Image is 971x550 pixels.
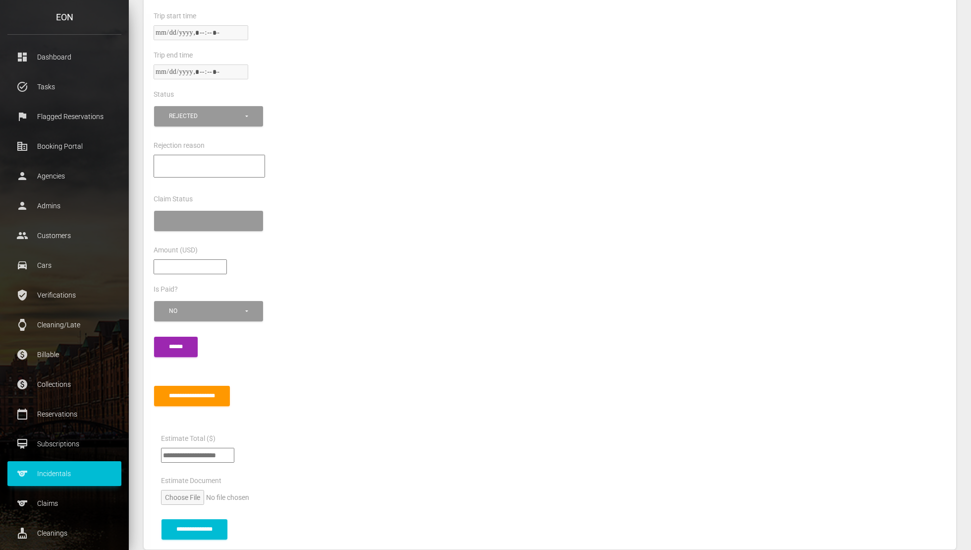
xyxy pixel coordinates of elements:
[15,50,114,64] p: Dashboard
[15,109,114,124] p: Flagged Reservations
[15,139,114,154] p: Booking Portal
[15,79,114,94] p: Tasks
[7,372,121,397] a: paid Collections
[7,491,121,516] a: sports Claims
[169,112,244,121] div: rejected
[154,211,263,231] button: Select a status
[15,258,114,273] p: Cars
[15,317,114,332] p: Cleaning/Late
[169,307,244,315] div: No
[7,164,121,188] a: person Agencies
[161,434,216,444] label: Estimate Total ($)
[15,407,114,422] p: Reservations
[15,377,114,392] p: Collections
[7,223,121,248] a: people Customers
[154,11,196,21] label: Trip start time
[154,51,193,61] label: Trip end time
[154,301,263,321] button: No
[7,283,121,307] a: verified_user Verifications
[7,431,121,456] a: card_membership Subscriptions
[154,285,178,295] label: Is Paid?
[154,245,198,255] label: Amount (USD)
[7,461,121,486] a: sports Incidentals
[15,169,114,183] p: Agencies
[7,312,121,337] a: watch Cleaning/Late
[15,347,114,362] p: Billable
[154,194,193,204] label: Claim Status
[15,288,114,303] p: Verifications
[7,104,121,129] a: flag Flagged Reservations
[7,402,121,427] a: calendar_today Reservations
[154,106,263,126] button: rejected
[7,342,121,367] a: paid Billable
[7,193,121,218] a: person Admins
[7,521,121,546] a: cleaning_services Cleanings
[15,496,114,511] p: Claims
[161,476,221,486] label: Estimate Document
[7,134,121,159] a: corporate_fare Booking Portal
[7,74,121,99] a: task_alt Tasks
[15,436,114,451] p: Subscriptions
[7,45,121,69] a: dashboard Dashboard
[154,90,174,100] label: Status
[15,466,114,481] p: Incidentals
[15,526,114,541] p: Cleanings
[154,141,205,151] label: Rejection reason
[15,198,114,213] p: Admins
[15,228,114,243] p: Customers
[7,253,121,278] a: drive_eta Cars
[169,217,244,225] div: Select a status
